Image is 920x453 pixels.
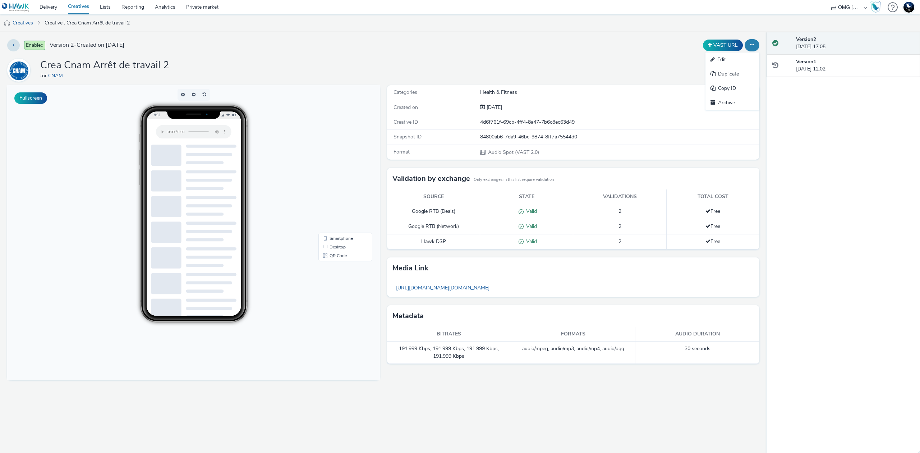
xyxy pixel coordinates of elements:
span: QR Code [322,168,340,173]
span: 2 [618,208,621,215]
span: Enabled [24,41,45,50]
th: Source [387,189,480,204]
button: VAST URL [703,40,743,51]
img: CNAM [8,60,29,81]
span: 9:32 [147,28,153,32]
span: Version 2 - Created on [DATE] [50,41,124,49]
span: Free [705,238,720,245]
span: Desktop [322,160,339,164]
div: Health & Fitness [480,89,759,96]
h1: Crea Cnam Arrêt de travail 2 [40,59,169,72]
span: Created on [394,104,418,111]
span: Free [705,223,720,230]
span: Valid [524,238,537,245]
a: Archive [705,96,759,110]
small: Only exchanges in this list require validation [474,177,554,183]
span: Creative ID [394,119,418,125]
img: Hawk Academy [870,1,881,13]
a: Copy ID [705,81,759,96]
h3: Metadata [392,311,424,321]
button: Fullscreen [14,92,47,104]
a: Edit [705,52,759,67]
span: Snapshot ID [394,133,422,140]
span: Smartphone [322,151,346,155]
td: Hawk DSP [387,234,480,249]
span: Audio Spot (VAST 2.0) [487,149,539,156]
div: Creation 30 July 2025, 12:02 [485,104,502,111]
div: 4d6f761f-69cb-4ff4-8a47-7b6c8ec63d49 [480,119,759,126]
h3: Validation by exchange [392,173,470,184]
th: Bitrates [387,327,511,342]
h3: Media link [392,263,428,274]
th: Audio duration [635,327,760,342]
div: 84800ab6-7da9-46bc-9874-8ff7a75544d0 [480,133,759,141]
a: Hawk Academy [870,1,884,13]
td: Google RTB (Deals) [387,204,480,219]
td: 191.999 Kbps, 191.999 Kbps, 191.999 Kbps, 191.999 Kbps [387,342,511,364]
td: 30 seconds [635,342,760,364]
li: QR Code [313,166,364,175]
span: [DATE] [485,104,502,111]
span: Valid [524,223,537,230]
th: Formats [511,327,635,342]
a: Duplicate [705,67,759,81]
td: audio/mpeg, audio/mp3, audio/mp4, audio/ogg [511,342,635,364]
a: [URL][DOMAIN_NAME][DOMAIN_NAME] [392,281,493,295]
img: undefined Logo [2,3,29,12]
span: Categories [394,89,417,96]
strong: Version 2 [796,36,816,43]
td: Google RTB (Network) [387,219,480,234]
div: Duplicate the creative as a VAST URL [701,40,745,51]
a: Creative : Crea Cnam Arrêt de travail 2 [41,14,133,32]
span: Free [705,208,720,215]
div: [DATE] 17:05 [796,36,914,51]
li: Desktop [313,157,364,166]
span: Valid [524,208,537,215]
th: Validations [573,189,666,204]
th: Total cost [666,189,759,204]
span: 2 [618,223,621,230]
img: audio [4,20,11,27]
th: State [480,189,573,204]
li: Smartphone [313,149,364,157]
div: [DATE] 12:02 [796,58,914,73]
img: Support Hawk [903,2,914,13]
a: CNAM [7,67,33,73]
span: 2 [618,238,621,245]
a: CNAM [48,72,66,79]
span: Format [394,148,410,155]
span: for [40,72,48,79]
strong: Version 1 [796,58,816,65]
